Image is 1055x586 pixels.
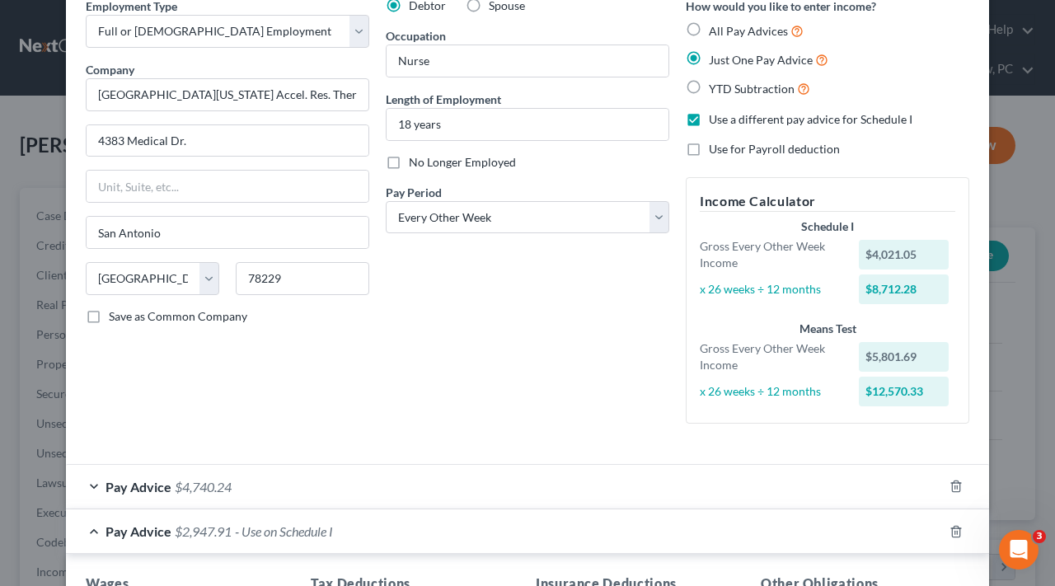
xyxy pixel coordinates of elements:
[692,281,851,298] div: x 26 weeks ÷ 12 months
[386,27,446,45] label: Occupation
[692,340,851,373] div: Gross Every Other Week Income
[700,191,955,212] h5: Income Calculator
[386,185,442,199] span: Pay Period
[859,240,949,270] div: $4,021.05
[87,125,368,157] input: Enter address...
[692,238,851,271] div: Gross Every Other Week Income
[859,377,949,406] div: $12,570.33
[87,217,368,248] input: Enter city...
[175,523,232,539] span: $2,947.91
[709,82,795,96] span: YTD Subtraction
[387,109,668,140] input: ex: 2 years
[999,530,1039,570] iframe: Intercom live chat
[87,171,368,202] input: Unit, Suite, etc...
[709,112,912,126] span: Use a different pay advice for Schedule I
[709,142,840,156] span: Use for Payroll deduction
[105,479,171,495] span: Pay Advice
[235,523,333,539] span: - Use on Schedule I
[386,91,501,108] label: Length of Employment
[105,523,171,539] span: Pay Advice
[409,155,516,169] span: No Longer Employed
[387,45,668,77] input: --
[236,262,369,295] input: Enter zip...
[709,53,813,67] span: Just One Pay Advice
[109,309,247,323] span: Save as Common Company
[700,321,955,337] div: Means Test
[1033,530,1046,543] span: 3
[709,24,788,38] span: All Pay Advices
[175,479,232,495] span: $4,740.24
[86,63,134,77] span: Company
[859,342,949,372] div: $5,801.69
[86,78,369,111] input: Search company by name...
[700,218,955,235] div: Schedule I
[692,383,851,400] div: x 26 weeks ÷ 12 months
[859,274,949,304] div: $8,712.28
